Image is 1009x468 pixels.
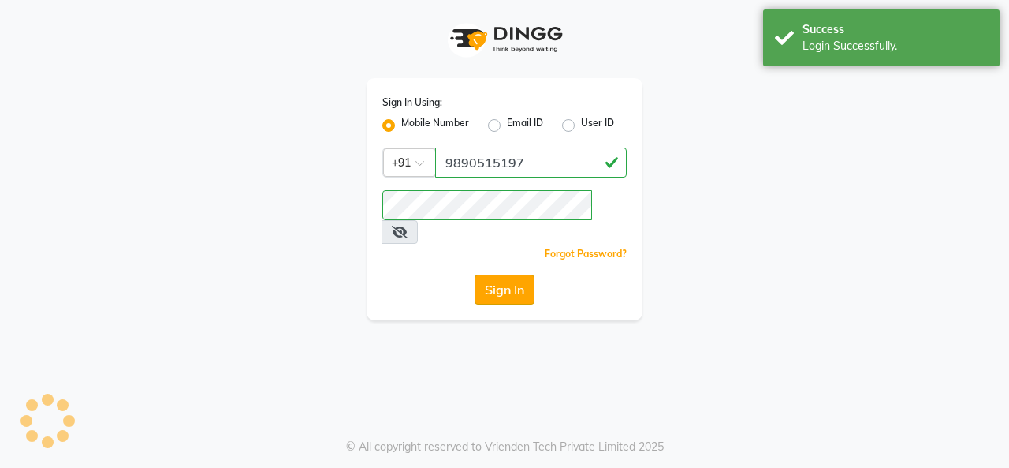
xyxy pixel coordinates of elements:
label: Sign In Using: [382,95,442,110]
div: Success [802,21,988,38]
input: Username [382,190,592,220]
a: Forgot Password? [545,248,627,260]
input: Username [435,148,627,178]
button: Sign In [475,275,534,305]
div: Login Successfully. [802,38,988,54]
label: Mobile Number [401,116,469,135]
label: Email ID [507,116,543,135]
label: User ID [581,116,614,135]
img: logo1.svg [441,16,568,62]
